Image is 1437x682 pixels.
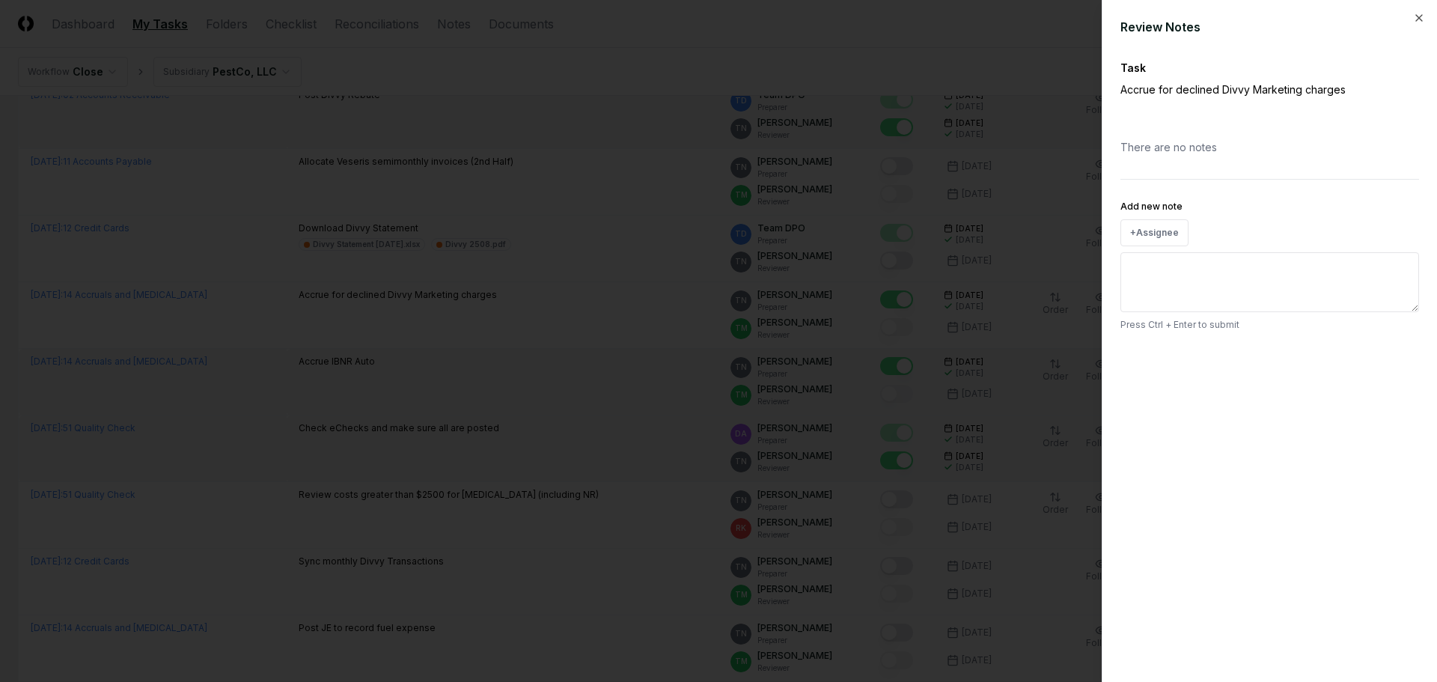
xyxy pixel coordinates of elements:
[1120,82,1367,97] p: Accrue for declined Divvy Marketing charges
[1120,18,1419,36] div: Review Notes
[1120,201,1183,212] label: Add new note
[1120,318,1419,332] p: Press Ctrl + Enter to submit
[1120,219,1189,246] button: +Assignee
[1120,127,1419,167] div: There are no notes
[1120,60,1419,76] div: Task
